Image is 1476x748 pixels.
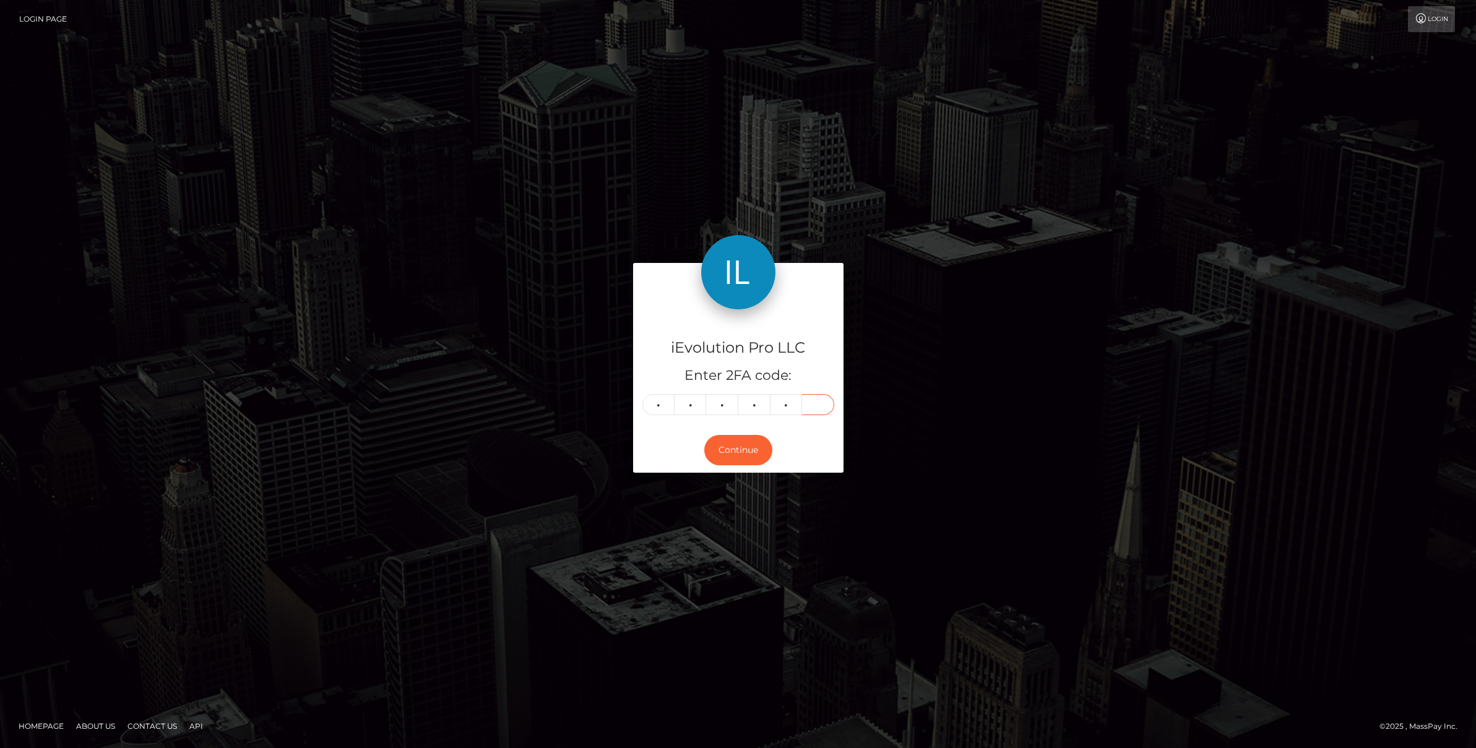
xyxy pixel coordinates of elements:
a: API [184,716,208,736]
button: Continue [704,435,772,465]
a: Contact Us [123,716,182,736]
h4: iEvolution Pro LLC [642,337,834,359]
img: iEvolution Pro LLC [701,235,775,309]
div: © 2025 , MassPay Inc. [1379,720,1467,733]
a: Login Page [19,6,67,32]
h5: Enter 2FA code: [642,366,834,385]
a: About Us [71,716,120,736]
a: Login [1408,6,1455,32]
a: Homepage [14,716,69,736]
